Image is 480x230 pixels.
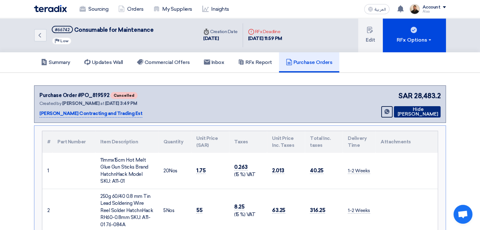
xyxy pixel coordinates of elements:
button: Hide [PERSON_NAME] [394,106,441,118]
span: 1.75 [196,167,205,174]
h5: RFx Report [238,59,272,66]
a: Purchase Orders [279,52,340,72]
span: 1-2 Weeks [348,208,370,214]
span: Consumable for Maintenance [74,26,154,33]
a: Inbox [197,52,231,72]
span: 28,483.2 [414,91,441,101]
div: (15 %) VAT [234,211,262,218]
th: Unit Price (SAR) [191,131,229,153]
h5: Summary [41,59,70,66]
span: Cancelled [110,92,138,99]
a: My Suppliers [148,2,197,16]
th: Delivery Time [343,131,376,153]
th: Taxes [229,131,267,153]
th: # [42,131,52,153]
div: Account [422,5,440,10]
span: العربية [374,7,386,12]
h5: Inbox [204,59,224,66]
td: Nos [158,153,191,189]
div: RFx Options [397,36,432,44]
a: Sourcing [74,2,113,16]
span: 55 [196,207,202,214]
a: Commercial Offers [130,52,197,72]
img: Teradix logo [34,5,67,12]
span: 63.25 [272,207,285,214]
div: [DATE] 11:59 PM [248,35,282,42]
p: [PERSON_NAME] Contracting and Trading Est [39,110,142,118]
div: Creation Date [203,28,238,35]
div: 250g 60/40 0.8 mm Tin Lead Soldering Wire Reel Solder HatchnHack RH60-0.8mm SKU: A11-01 76-084A [100,193,153,228]
a: Summary [34,52,77,72]
span: 5 [163,208,166,213]
div: (15 %) VAT [234,171,262,178]
h5: Consumable for Maintenance [52,26,153,34]
div: Open chat [453,205,472,224]
th: Item Description [95,131,158,153]
span: 2.013 [272,167,284,174]
a: Updates Wall [77,52,130,72]
span: 316.25 [310,207,325,214]
span: Low [60,39,68,43]
div: RFx Deadline [248,28,282,35]
th: Unit Price Inc. Taxes [267,131,305,153]
h5: Purchase Orders [286,59,333,66]
div: 11mmx15cm Hot Melt Glue Gun Sticks Brand HatchnHack Model SKU: A11-01 [100,157,153,185]
span: [DATE] 3:49 PM [105,101,137,106]
span: 1-2 Weeks [348,168,370,174]
span: 20 [163,168,169,174]
div: Alaa [422,10,446,13]
button: RFx Options [383,18,446,52]
div: Purchase Order #PO_819592 [39,92,109,99]
span: at [100,101,104,106]
button: العربية [364,4,389,14]
span: 0.263 [234,164,248,170]
span: SAR [398,91,413,101]
span: Created by [39,101,61,106]
span: [PERSON_NAME] [62,101,100,106]
a: RFx Report [231,52,279,72]
div: #66742 [55,28,70,32]
th: Total Inc. taxes [305,131,343,153]
span: 40.25 [310,167,323,174]
a: Insights [197,2,234,16]
td: 1 [42,153,52,189]
th: Attachments [376,131,438,153]
th: Quantity [158,131,191,153]
span: 8.25 [234,204,244,210]
button: Edit [358,18,383,52]
th: Part Number [52,131,95,153]
a: Orders [113,2,148,16]
h5: Updates Wall [84,59,123,66]
img: MAA_1717931611039.JPG [410,4,420,14]
div: [DATE] [203,35,238,42]
h5: Commercial Offers [137,59,190,66]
